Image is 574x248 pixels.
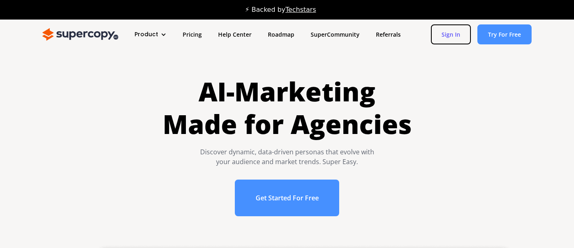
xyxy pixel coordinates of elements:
div: Product [135,30,158,39]
div: Product [126,27,174,42]
a: Roadmap [260,27,302,42]
a: Get Started For Free [235,180,340,216]
a: Try For Free [477,24,532,44]
div: Discover dynamic, data-driven personas that evolve with your audience and market trends. Super Easy. [163,147,412,167]
a: SuperCommunity [302,27,368,42]
div: ⚡ Backed by [245,6,316,14]
h1: AI-Marketing Made for Agencies [163,75,412,140]
a: Pricing [174,27,210,42]
a: Techstars [285,6,316,13]
a: Help Center [210,27,260,42]
a: Referrals [368,27,409,42]
a: Sign In [431,24,471,44]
